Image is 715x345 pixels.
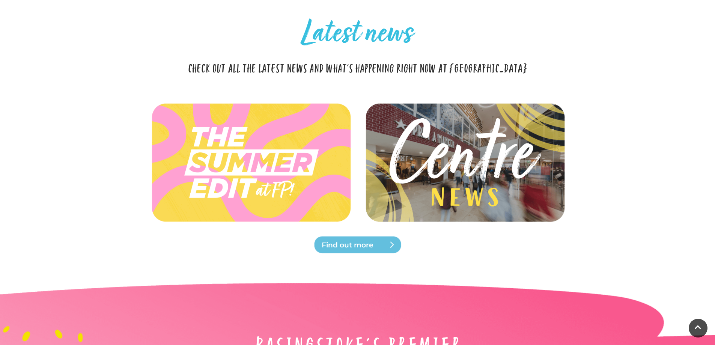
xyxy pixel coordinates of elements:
p: Check out all the latest news and what's happening right now at [GEOGRAPHIC_DATA] [185,60,530,75]
a: Find out more [313,236,403,254]
img: Latest news [149,102,352,224]
img: Latest news [363,102,566,224]
span: Find out more [322,240,412,250]
img: Latest news [149,117,352,208]
h2: Latest news [185,17,530,53]
img: Latest news [353,112,576,212]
